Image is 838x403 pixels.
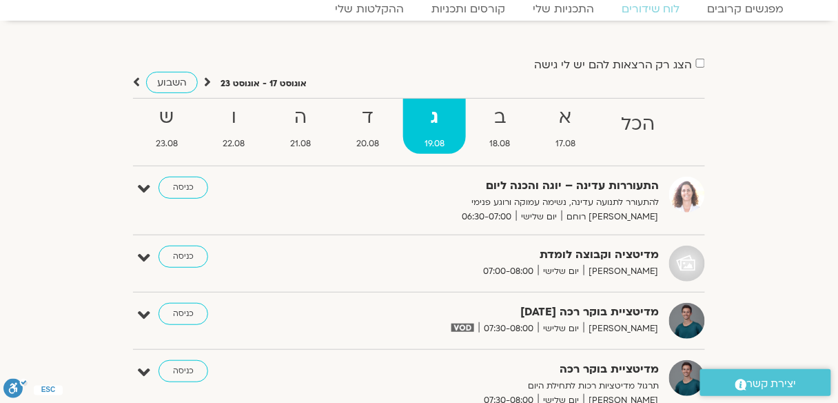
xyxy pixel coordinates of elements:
strong: ה [269,102,333,133]
a: כניסה [159,246,208,268]
span: יום שלישי [538,264,584,279]
p: להתעורר לתנועה עדינה, נשימה עמוקה ורוגע פנימי [321,195,659,210]
nav: Menu [40,2,798,16]
a: מפגשים קרובים [694,2,798,16]
a: כניסה [159,360,208,382]
strong: ו [202,102,267,133]
strong: א [535,102,597,133]
span: יום שלישי [538,322,584,336]
strong: מדיטציה וקבוצה לומדת [321,246,659,264]
strong: ש [134,102,199,133]
span: יום שלישי [516,210,562,224]
a: לוח שידורים [608,2,694,16]
a: ג19.08 [403,99,466,154]
a: ב18.08 [469,99,532,154]
label: הצג רק הרצאות להם יש לי גישה [534,59,693,71]
span: 18.08 [469,137,532,151]
span: 22.08 [202,137,267,151]
a: א17.08 [535,99,597,154]
span: 23.08 [134,137,199,151]
a: ה21.08 [269,99,333,154]
a: התכניות שלי [519,2,608,16]
a: ההקלטות שלי [321,2,418,16]
a: יצירת קשר [700,369,831,396]
span: 19.08 [403,137,466,151]
a: קורסים ותכניות [418,2,519,16]
span: [PERSON_NAME] [584,322,659,336]
strong: הכל [600,109,676,140]
a: כניסה [159,177,208,199]
a: הכל [600,99,676,154]
span: 21.08 [269,137,333,151]
strong: ד [335,102,400,133]
span: [PERSON_NAME] [584,264,659,279]
span: 20.08 [335,137,400,151]
a: ו22.08 [202,99,267,154]
a: כניסה [159,303,208,325]
span: 06:30-07:00 [457,210,516,224]
span: יצירת קשר [747,375,797,393]
a: ד20.08 [335,99,400,154]
p: תרגול מדיטציות רכות לתחילת היום [321,379,659,393]
strong: ג [403,102,466,133]
a: השבוע [146,72,198,93]
strong: מדיטציית בוקר רכה [321,360,659,379]
span: השבוע [157,76,187,89]
span: [PERSON_NAME] רוחם [562,210,659,224]
span: 07:00-08:00 [478,264,538,279]
p: אוגוסט 17 - אוגוסט 23 [221,77,307,91]
span: 17.08 [535,137,597,151]
strong: התעוררות עדינה – יוגה והכנה ליום [321,177,659,195]
span: 07:30-08:00 [479,322,538,336]
a: ש23.08 [134,99,199,154]
img: vodicon [451,324,474,332]
strong: ב [469,102,532,133]
strong: מדיטציית בוקר רכה [DATE] [321,303,659,322]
